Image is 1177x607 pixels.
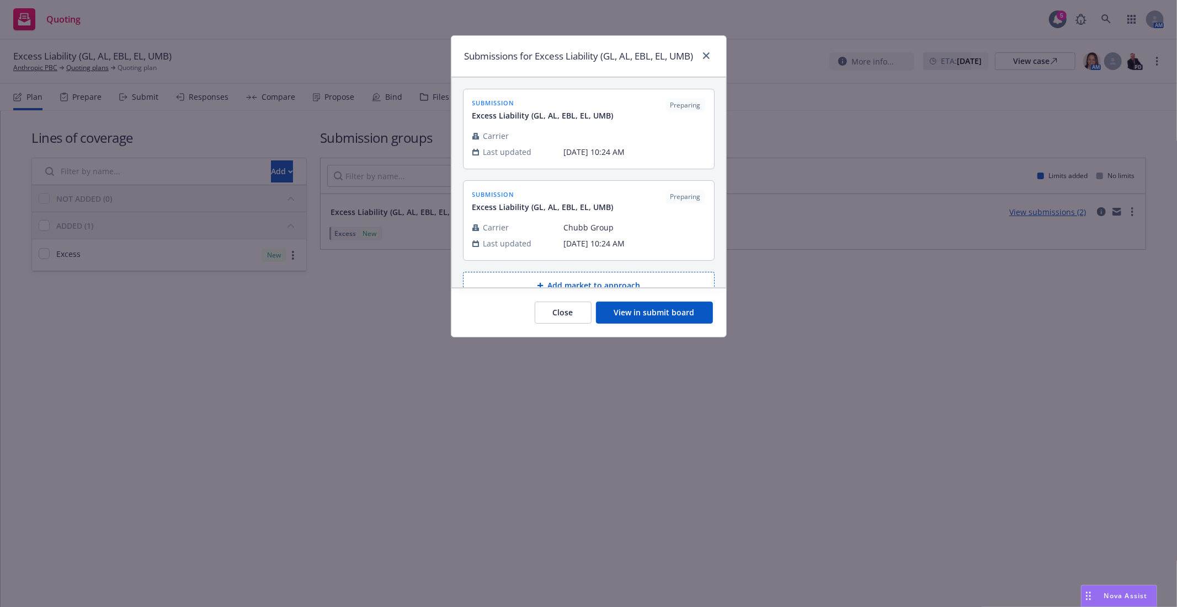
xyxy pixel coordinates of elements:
button: Add market to approach [463,272,715,299]
span: submission [472,98,614,108]
span: Preparing [670,100,701,110]
span: Chubb Group [564,222,705,233]
span: Excess Liability (GL, AL, EBL, EL, UMB) [472,201,614,213]
h1: Submissions for Excess Liability (GL, AL, EBL, EL, UMB) [465,49,694,63]
span: Carrier [483,130,509,142]
span: [DATE] 10:24 AM [564,238,705,249]
button: Close [535,302,592,324]
span: submission [472,190,614,199]
button: View in submit board [596,302,713,324]
span: Carrier [483,222,509,233]
div: Drag to move [1082,585,1095,606]
button: Nova Assist [1081,585,1157,607]
span: [DATE] 10:24 AM [564,146,705,158]
span: Last updated [483,146,532,158]
span: Preparing [670,192,701,202]
span: Nova Assist [1104,591,1148,600]
span: Last updated [483,238,532,249]
span: Excess Liability (GL, AL, EBL, EL, UMB) [472,110,614,121]
a: close [700,49,713,62]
